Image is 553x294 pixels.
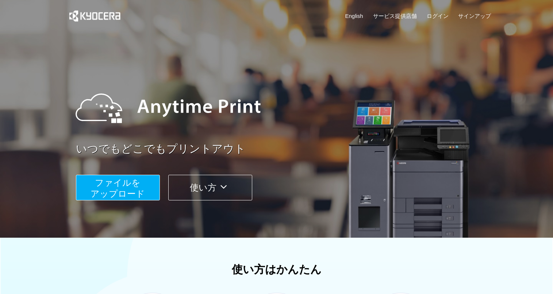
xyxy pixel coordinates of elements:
a: ログイン [427,12,449,20]
a: English [345,12,363,20]
span: ファイルを ​​アップロード [91,178,145,199]
a: いつでもどこでもプリントアウト [76,141,496,157]
a: サービス提供店舗 [373,12,417,20]
a: サインアップ [458,12,491,20]
button: 使い方 [168,175,252,200]
button: ファイルを​​アップロード [76,175,160,200]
